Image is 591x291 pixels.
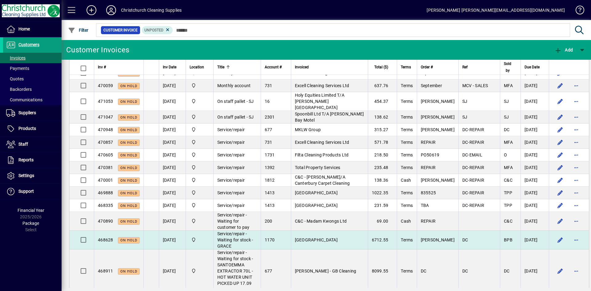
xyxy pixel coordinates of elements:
span: TPP [504,190,512,195]
button: Edit [555,96,565,106]
span: [PERSON_NAME] [421,115,455,119]
span: Service/repair [217,152,245,157]
span: On hold [120,115,137,119]
span: On hold [120,179,137,183]
button: Edit [555,200,565,210]
span: DC-REPAIR [462,190,484,195]
td: [DATE] [159,231,186,249]
button: Add [553,44,574,55]
span: 471053 [98,99,113,104]
span: Christchurch Cleaning Supplies Ltd [190,236,210,243]
span: Home [18,26,30,31]
td: 231.59 [368,199,397,212]
span: Service/repair [217,178,245,183]
span: Staff [18,142,28,147]
span: Add [554,47,573,52]
span: Service/repair [217,140,245,145]
span: DC-EMAIL [462,152,482,157]
div: Due Date [525,64,545,71]
a: Knowledge Base [571,1,583,21]
div: Title [217,64,257,71]
div: Account # [265,64,287,71]
td: 218.50 [368,149,397,161]
td: [DATE] [521,187,549,199]
button: More options [571,125,581,135]
td: [DATE] [159,161,186,174]
span: 468911 [98,269,113,273]
td: [DATE] [521,123,549,136]
span: O [504,152,507,157]
a: Communications [3,95,62,105]
span: Terms [401,190,413,195]
span: 471047 [98,115,113,119]
span: On staff pallet - SJ [217,115,254,119]
button: Edit [555,163,565,172]
span: Order # [421,64,433,71]
span: Quotes [6,76,24,81]
mat-chip: Customer Invoice Status: Unposted [142,26,173,34]
span: C&C - [PERSON_NAME]/A Canterbury Carpet Cleaning [295,175,350,186]
span: Ref [462,64,468,71]
span: Terms [401,64,411,71]
span: Backorders [6,87,32,92]
button: More options [571,200,581,210]
span: [GEOGRAPHIC_DATA] [295,237,338,242]
div: Inv # [98,64,140,71]
span: On hold [120,204,137,208]
span: Account # [265,64,282,71]
td: [DATE] [521,199,549,212]
button: Profile [101,5,121,16]
button: Edit [555,112,565,122]
button: Edit [555,68,565,78]
button: More options [571,96,581,106]
a: Quotes [3,74,62,84]
span: On hold [120,238,137,242]
span: On hold [120,191,137,195]
span: DC [421,269,427,273]
span: PO50619 [421,152,440,157]
span: Terms [401,165,413,170]
span: MFA [504,165,513,170]
span: Terms [401,127,413,132]
span: MKLW Group [295,127,321,132]
span: DC-REPAIR [462,203,484,208]
span: Total Property Services [295,165,340,170]
td: 315.27 [368,123,397,136]
span: Terms [401,269,413,273]
span: On hold [120,71,137,75]
span: On staff pallet - SJ [217,99,254,104]
span: Christchurch Cleaning Supplies Ltd [190,218,210,224]
td: 138.62 [368,111,397,123]
span: 16 [265,99,270,104]
span: 2301 [265,115,275,119]
span: Terms [401,203,413,208]
span: Christchurch Cleaning Supplies Ltd [190,189,210,196]
td: [DATE] [521,161,549,174]
a: Suppliers [3,105,62,121]
span: Terms [401,140,413,145]
td: 6712.55 [368,231,397,249]
span: 468628 [98,237,113,242]
td: [DATE] [159,187,186,199]
span: C&C [504,219,513,224]
span: Christchurch Cleaning Supplies Ltd [190,177,210,184]
div: Order # [421,64,455,71]
span: 677 [265,127,272,132]
span: DC [504,127,510,132]
span: MFA [504,83,513,88]
span: BPB [504,237,513,242]
span: DC-REPAIR [462,140,484,145]
td: [DATE] [159,174,186,187]
span: Due Date [525,64,540,71]
span: 835525 [421,190,436,195]
span: Excell Cleaning Services Ltd [295,83,349,88]
td: [DATE] [159,136,186,149]
span: Christchurch Cleaning Supplies Ltd [190,139,210,146]
button: More options [571,188,581,198]
span: Christchurch Cleaning Supplies Ltd [190,152,210,158]
span: Customer Invoice [103,27,138,33]
span: DC [462,269,468,273]
span: 1413 [265,190,275,195]
span: 1731 [265,152,275,157]
span: Service/repair [217,190,245,195]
